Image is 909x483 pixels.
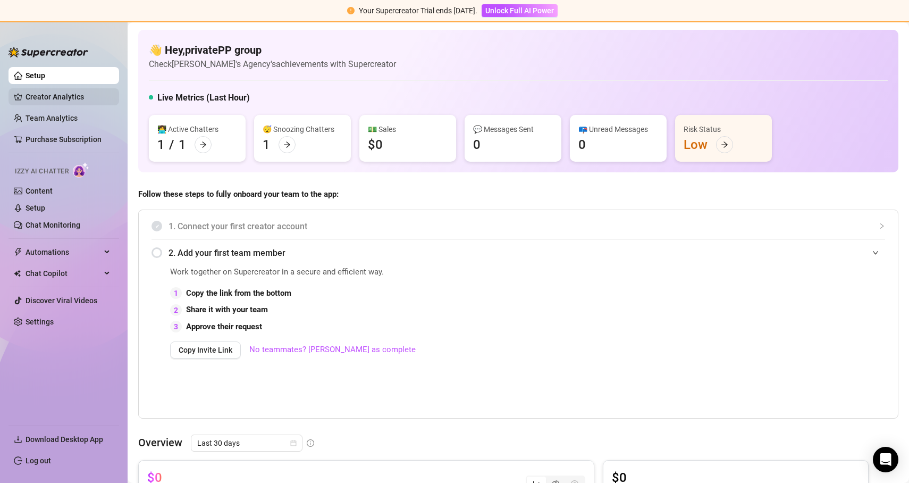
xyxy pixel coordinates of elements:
[26,114,78,122] a: Team Analytics
[157,123,237,135] div: 👩‍💻 Active Chatters
[26,296,97,305] a: Discover Viral Videos
[872,249,879,256] span: expanded
[26,456,51,465] a: Log out
[672,266,885,402] iframe: Adding Team Members
[9,47,88,57] img: logo-BBDzfeDw.svg
[368,123,448,135] div: 💵 Sales
[170,321,182,332] div: 3
[199,141,207,148] span: arrow-right
[151,213,885,239] div: 1. Connect your first creator account
[578,123,658,135] div: 📪 Unread Messages
[14,248,22,256] span: thunderbolt
[151,240,885,266] div: 2. Add your first team member
[149,57,396,71] article: Check [PERSON_NAME]'s Agency's achievements with Supercreator
[73,162,89,178] img: AI Chatter
[26,244,101,261] span: Automations
[26,318,54,326] a: Settings
[249,344,416,356] a: No teammates? [PERSON_NAME] as complete
[149,43,396,57] h4: 👋 Hey, privatePP group
[578,136,586,153] div: 0
[169,246,885,260] span: 2. Add your first team member
[170,266,646,279] span: Work together on Supercreator in a secure and efficient way.
[347,7,355,14] span: exclamation-circle
[873,447,898,472] div: Open Intercom Messenger
[368,136,383,153] div: $0
[14,270,21,277] img: Chat Copilot
[26,204,45,212] a: Setup
[290,440,297,446] span: calendar
[879,223,885,229] span: collapsed
[473,123,553,135] div: 💬 Messages Sent
[482,4,558,17] button: Unlock Full AI Power
[359,6,477,15] span: Your Supercreator Trial ends [DATE].
[721,141,728,148] span: arrow-right
[26,187,53,195] a: Content
[684,123,763,135] div: Risk Status
[186,288,291,298] strong: Copy the link from the bottom
[26,221,80,229] a: Chat Monitoring
[179,346,232,354] span: Copy Invite Link
[26,265,101,282] span: Chat Copilot
[14,435,22,444] span: download
[197,435,296,451] span: Last 30 days
[473,136,481,153] div: 0
[26,88,111,105] a: Creator Analytics
[186,305,268,314] strong: Share it with your team
[157,91,250,104] h5: Live Metrics (Last Hour)
[307,439,314,447] span: info-circle
[26,131,111,148] a: Purchase Subscription
[15,166,69,177] span: Izzy AI Chatter
[179,136,186,153] div: 1
[263,136,270,153] div: 1
[170,304,182,316] div: 2
[26,71,45,80] a: Setup
[482,6,558,15] a: Unlock Full AI Power
[170,287,182,299] div: 1
[26,435,103,444] span: Download Desktop App
[485,6,554,15] span: Unlock Full AI Power
[138,435,182,451] article: Overview
[169,220,885,233] span: 1. Connect your first creator account
[186,322,262,331] strong: Approve their request
[138,189,339,199] strong: Follow these steps to fully onboard your team to the app:
[283,141,291,148] span: arrow-right
[157,136,165,153] div: 1
[263,123,342,135] div: 😴 Snoozing Chatters
[170,342,241,359] button: Copy Invite Link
